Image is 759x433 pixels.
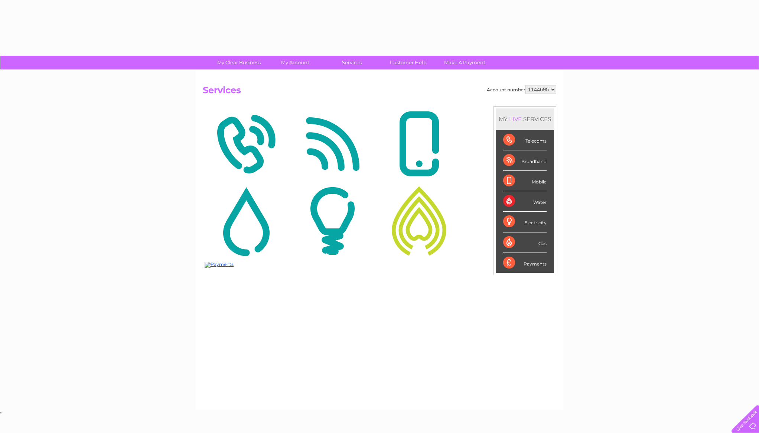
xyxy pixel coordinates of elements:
[205,185,287,257] img: Water
[291,108,374,180] img: Broadband
[205,108,287,180] img: Telecoms
[208,56,270,69] a: My Clear Business
[434,56,495,69] a: Make A Payment
[503,212,547,232] div: Electricity
[503,232,547,253] div: Gas
[496,108,554,130] div: MY SERVICES
[503,171,547,191] div: Mobile
[503,150,547,171] div: Broadband
[205,262,234,268] img: Payments
[503,191,547,212] div: Water
[265,56,326,69] a: My Account
[321,56,382,69] a: Services
[291,185,374,257] img: Electricity
[503,253,547,273] div: Payments
[508,115,523,123] div: LIVE
[378,108,460,180] img: Mobile
[378,185,460,257] img: Gas
[378,56,439,69] a: Customer Help
[203,85,556,99] h2: Services
[503,130,547,150] div: Telecoms
[487,85,556,94] div: Account number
